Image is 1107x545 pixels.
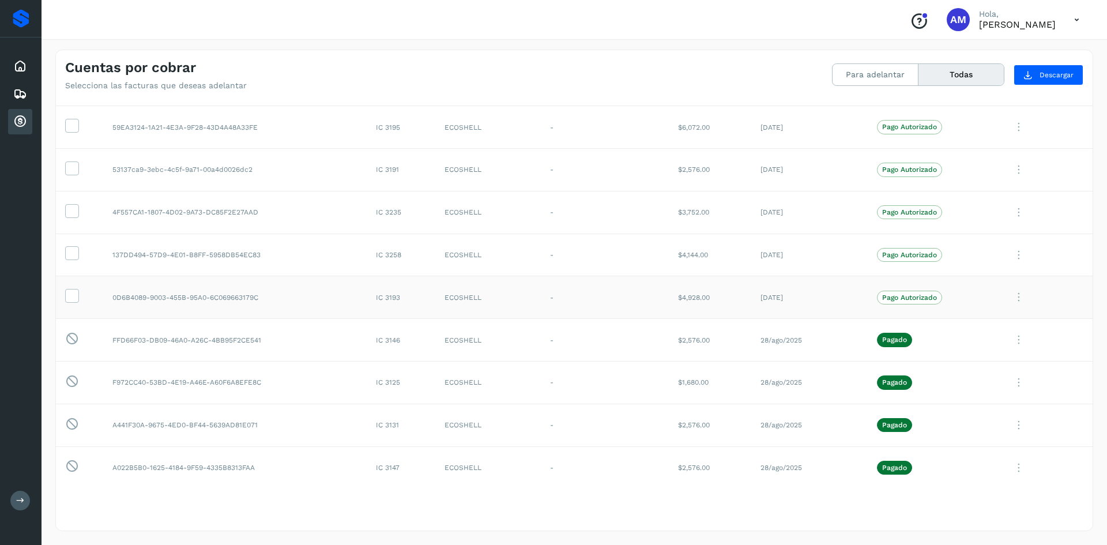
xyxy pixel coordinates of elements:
[751,234,867,276] td: [DATE]
[669,276,752,319] td: $4,928.00
[103,404,367,446] td: A441F30A-9675-4ED0-BF44-5639AD81E071
[8,109,32,134] div: Cuentas por cobrar
[8,54,32,79] div: Inicio
[751,106,867,149] td: [DATE]
[669,361,752,404] td: $1,680.00
[751,319,867,362] td: 28/ago/2025
[1014,65,1083,85] button: Descargar
[367,404,435,446] td: IC 3131
[1040,70,1074,80] span: Descargar
[541,191,669,234] td: -
[541,148,669,191] td: -
[103,361,367,404] td: F972CC40-53BD-4E19-A46E-A60F6A8EFE8C
[103,106,367,149] td: 59EA3124-1A21-4E3A-9F28-43D4A48A33FE
[103,276,367,319] td: 0D6B4089-9003-455B-95A0-6C069663179C
[367,191,435,234] td: IC 3235
[669,106,752,149] td: $6,072.00
[751,148,867,191] td: [DATE]
[882,336,907,344] p: Pagado
[435,234,541,276] td: ECOSHELL
[979,19,1056,30] p: ANGEL MIGUEL RAMIREZ
[367,106,435,149] td: IC 3195
[669,148,752,191] td: $2,576.00
[882,378,907,386] p: Pagado
[669,404,752,446] td: $2,576.00
[669,234,752,276] td: $4,144.00
[669,446,752,489] td: $2,576.00
[103,191,367,234] td: 4F557CA1-1807-4D02-9A73-DC85F2E27AAD
[541,361,669,404] td: -
[751,191,867,234] td: [DATE]
[103,446,367,489] td: A022B5B0-1625-4184-9F59-4335B8313FAA
[882,294,937,302] p: Pago Autorizado
[882,123,937,131] p: Pago Autorizado
[103,148,367,191] td: 53137ca9-3ebc-4c5f-9a71-00a4d0026dc2
[882,251,937,259] p: Pago Autorizado
[882,464,907,472] p: Pagado
[751,446,867,489] td: 28/ago/2025
[882,421,907,429] p: Pagado
[435,148,541,191] td: ECOSHELL
[367,446,435,489] td: IC 3147
[8,81,32,107] div: Embarques
[541,319,669,362] td: -
[367,276,435,319] td: IC 3193
[435,446,541,489] td: ECOSHELL
[435,191,541,234] td: ECOSHELL
[65,59,196,76] h4: Cuentas por cobrar
[979,9,1056,19] p: Hola,
[435,319,541,362] td: ECOSHELL
[65,81,247,91] p: Selecciona las facturas que deseas adelantar
[367,319,435,362] td: IC 3146
[918,64,1004,85] button: Todas
[435,361,541,404] td: ECOSHELL
[669,191,752,234] td: $3,752.00
[882,208,937,216] p: Pago Autorizado
[882,166,937,174] p: Pago Autorizado
[541,404,669,446] td: -
[541,276,669,319] td: -
[367,234,435,276] td: IC 3258
[541,234,669,276] td: -
[103,319,367,362] td: FFD66F03-DB09-46A0-A26C-4BB95F2CE541
[541,106,669,149] td: -
[367,361,435,404] td: IC 3125
[751,276,867,319] td: [DATE]
[435,404,541,446] td: ECOSHELL
[367,148,435,191] td: IC 3191
[669,319,752,362] td: $2,576.00
[751,404,867,446] td: 28/ago/2025
[541,446,669,489] td: -
[751,361,867,404] td: 28/ago/2025
[435,106,541,149] td: ECOSHELL
[833,64,918,85] button: Para adelantar
[103,234,367,276] td: 137DD494-57D9-4E01-B8FF-5958DB54EC83
[435,276,541,319] td: ECOSHELL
